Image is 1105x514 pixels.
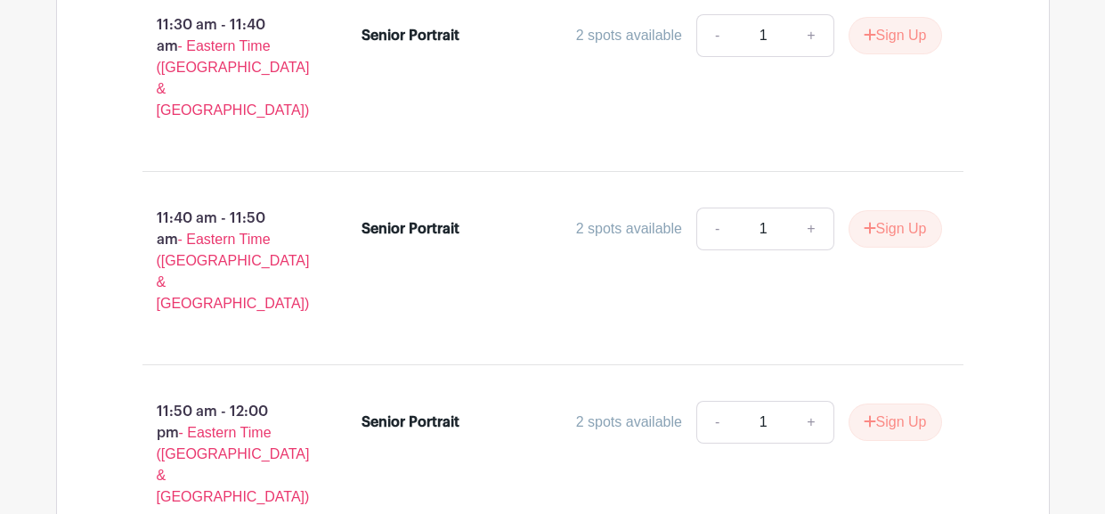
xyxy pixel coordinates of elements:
button: Sign Up [849,404,942,441]
span: - Eastern Time ([GEOGRAPHIC_DATA] & [GEOGRAPHIC_DATA]) [157,232,310,311]
a: - [696,401,737,444]
a: - [696,14,737,57]
div: Senior Portrait [362,218,459,240]
a: + [789,208,833,250]
a: + [789,401,833,444]
button: Sign Up [849,210,942,248]
p: 11:30 am - 11:40 am [114,7,334,128]
a: - [696,208,737,250]
div: 2 spots available [576,25,682,46]
div: Senior Portrait [362,412,459,433]
a: + [789,14,833,57]
div: 2 spots available [576,218,682,240]
span: - Eastern Time ([GEOGRAPHIC_DATA] & [GEOGRAPHIC_DATA]) [157,425,310,504]
div: Senior Portrait [362,25,459,46]
button: Sign Up [849,17,942,54]
span: - Eastern Time ([GEOGRAPHIC_DATA] & [GEOGRAPHIC_DATA]) [157,38,310,118]
p: 11:40 am - 11:50 am [114,200,334,322]
div: 2 spots available [576,412,682,433]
